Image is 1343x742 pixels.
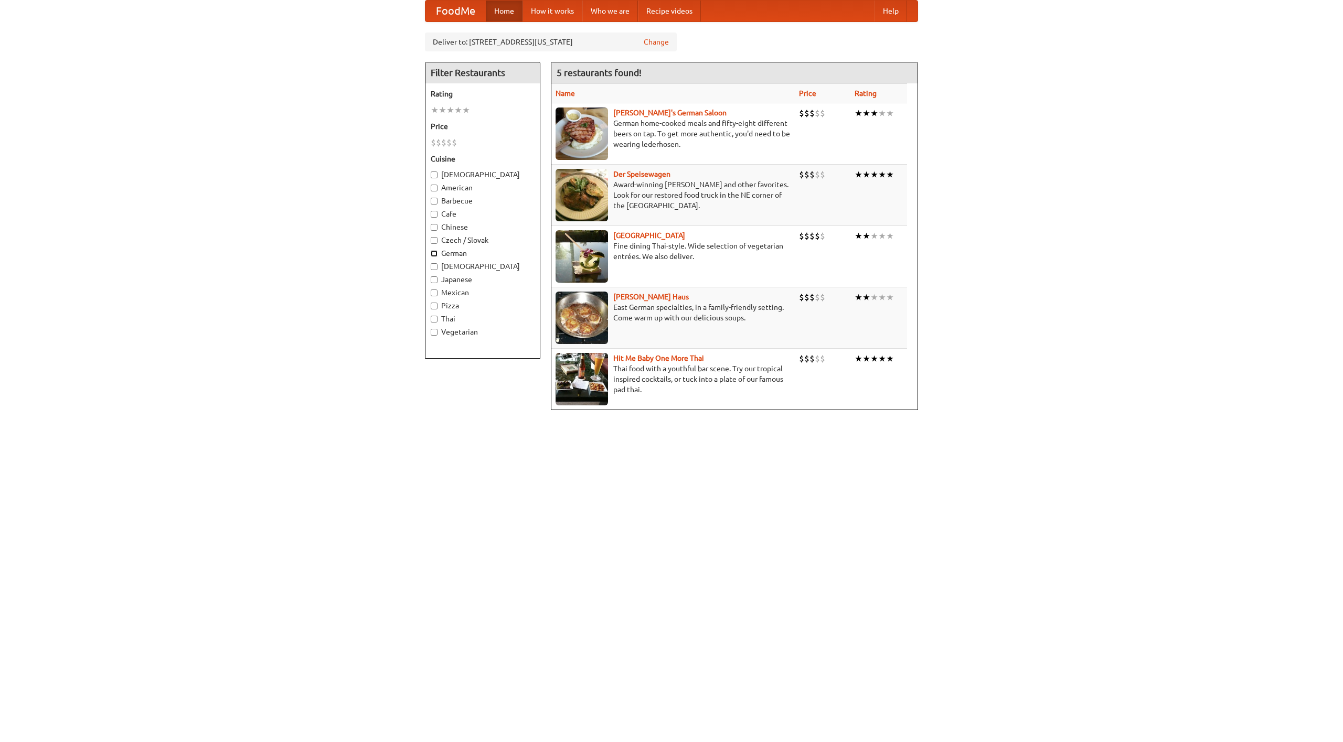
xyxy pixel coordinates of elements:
img: speisewagen.jpg [556,169,608,221]
li: $ [815,107,820,119]
li: ★ [878,230,886,242]
li: ★ [855,292,862,303]
li: $ [820,353,825,364]
a: [GEOGRAPHIC_DATA] [613,231,685,240]
a: Price [799,89,816,98]
li: ★ [462,104,470,116]
img: kohlhaus.jpg [556,292,608,344]
label: Cafe [431,209,535,219]
li: ★ [862,169,870,180]
li: $ [815,292,820,303]
li: $ [815,230,820,242]
li: $ [809,353,815,364]
li: $ [436,137,441,148]
li: ★ [870,230,878,242]
li: ★ [454,104,462,116]
li: $ [804,230,809,242]
label: Czech / Slovak [431,235,535,245]
li: ★ [878,353,886,364]
a: FoodMe [425,1,486,21]
li: $ [452,137,457,148]
li: ★ [862,353,870,364]
a: Der Speisewagen [613,170,670,178]
p: Thai food with a youthful bar scene. Try our tropical inspired cocktails, or tuck into a plate of... [556,363,791,395]
li: ★ [886,292,894,303]
li: $ [804,107,809,119]
p: East German specialties, in a family-friendly setting. Come warm up with our delicious soups. [556,302,791,323]
a: Change [644,37,669,47]
label: American [431,182,535,193]
h5: Rating [431,89,535,99]
label: Pizza [431,300,535,311]
div: Deliver to: [STREET_ADDRESS][US_STATE] [425,33,677,51]
li: $ [820,230,825,242]
li: ★ [855,169,862,180]
li: $ [431,137,436,148]
li: ★ [862,107,870,119]
input: [DEMOGRAPHIC_DATA] [431,171,438,178]
a: Name [556,89,575,98]
li: ★ [870,292,878,303]
label: Vegetarian [431,327,535,337]
li: $ [809,107,815,119]
input: Thai [431,316,438,322]
a: Home [486,1,523,21]
li: $ [804,292,809,303]
li: ★ [439,104,446,116]
ng-pluralize: 5 restaurants found! [557,68,642,78]
label: Japanese [431,274,535,285]
a: Help [875,1,907,21]
h4: Filter Restaurants [425,62,540,83]
img: babythai.jpg [556,353,608,405]
li: ★ [870,353,878,364]
input: Japanese [431,276,438,283]
li: $ [820,292,825,303]
input: Vegetarian [431,329,438,336]
a: Rating [855,89,877,98]
li: ★ [886,107,894,119]
a: Recipe videos [638,1,701,21]
li: ★ [855,107,862,119]
a: Who we are [582,1,638,21]
a: Hit Me Baby One More Thai [613,354,704,362]
b: [PERSON_NAME]'s German Saloon [613,109,727,117]
li: $ [799,353,804,364]
li: ★ [886,230,894,242]
a: [PERSON_NAME] Haus [613,293,689,301]
p: German home-cooked meals and fifty-eight different beers on tap. To get more authentic, you'd nee... [556,118,791,149]
label: Chinese [431,222,535,232]
label: Thai [431,314,535,324]
li: $ [804,353,809,364]
label: [DEMOGRAPHIC_DATA] [431,169,535,180]
h5: Price [431,121,535,132]
li: $ [820,169,825,180]
li: $ [815,169,820,180]
img: satay.jpg [556,230,608,283]
input: Barbecue [431,198,438,205]
li: ★ [878,107,886,119]
input: Cafe [431,211,438,218]
li: $ [799,169,804,180]
li: $ [799,230,804,242]
a: How it works [523,1,582,21]
li: ★ [862,292,870,303]
li: $ [809,292,815,303]
input: Czech / Slovak [431,237,438,244]
input: Pizza [431,303,438,309]
label: Barbecue [431,196,535,206]
li: $ [441,137,446,148]
li: ★ [878,169,886,180]
input: American [431,185,438,191]
li: ★ [431,104,439,116]
label: German [431,248,535,259]
li: $ [804,169,809,180]
li: ★ [855,353,862,364]
input: German [431,250,438,257]
li: $ [809,169,815,180]
p: Fine dining Thai-style. Wide selection of vegetarian entrées. We also deliver. [556,241,791,262]
li: $ [815,353,820,364]
h5: Cuisine [431,154,535,164]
